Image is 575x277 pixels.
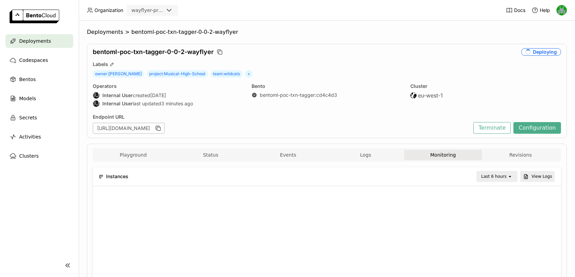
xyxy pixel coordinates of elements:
[5,53,73,67] a: Codespaces
[532,7,550,14] div: Help
[557,5,567,15] img: Sean Hickey
[482,150,559,160] button: Revisions
[19,75,36,83] span: Bentos
[93,92,100,99] div: Internal User
[19,133,41,141] span: Activities
[93,92,243,99] div: created
[131,29,238,36] span: bentoml-poc-txn-tagger-0-0-2-wayflyer
[506,7,525,14] a: Docs
[106,173,128,180] span: Instances
[164,7,165,14] input: Selected wayflyer-prod.
[147,70,208,78] span: project : Musical-High-School
[102,101,133,107] strong: Internal User
[87,29,123,36] span: Deployments
[210,70,242,78] span: team : wildcats
[19,152,39,160] span: Clusters
[87,29,567,36] nav: Breadcrumbs navigation
[93,70,144,78] span: owner : [PERSON_NAME]
[540,7,550,13] span: Help
[473,122,511,134] button: Terminate
[250,150,327,160] button: Events
[507,174,513,179] svg: open
[5,72,73,86] a: Bentos
[19,56,48,64] span: Codespaces
[93,48,214,56] span: bentoml-poc-txn-tagger-0-0-2-wayflyer
[161,101,193,107] span: 3 minutes ago
[5,34,73,48] a: Deployments
[93,83,243,89] div: Operators
[404,150,482,160] button: Monitoring
[19,114,37,122] span: Secrets
[481,173,507,180] div: Last 6 hours
[10,10,59,23] img: logo
[93,100,100,107] div: Internal User
[360,152,371,158] span: Logs
[93,61,561,67] div: Labels
[513,122,561,134] button: Configuration
[102,92,133,98] strong: Internal User
[5,149,73,163] a: Clusters
[94,150,172,160] button: Playground
[150,92,166,98] span: [DATE]
[5,111,73,124] a: Secrets
[514,7,525,13] span: Docs
[19,37,51,45] span: Deployments
[93,100,243,107] div: last updated
[525,49,531,55] i: loading
[93,123,165,134] div: [URL][DOMAIN_NAME]
[93,92,99,98] div: IU
[5,92,73,105] a: Models
[260,92,337,98] a: bentoml-poc-txn-tagger:cd4c4d3
[19,94,36,103] span: Models
[5,130,73,144] a: Activities
[172,150,249,160] button: Status
[521,48,561,56] div: Deploying
[94,7,123,13] span: Organization
[131,7,164,14] div: wayflyer-prod
[93,101,99,107] div: IU
[410,83,561,89] div: Cluster
[418,92,443,99] span: eu-west-1
[245,70,253,78] span: +
[520,171,555,182] button: View Logs
[123,29,131,36] span: >
[252,83,402,89] div: Bento
[93,114,470,120] div: Endpoint URL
